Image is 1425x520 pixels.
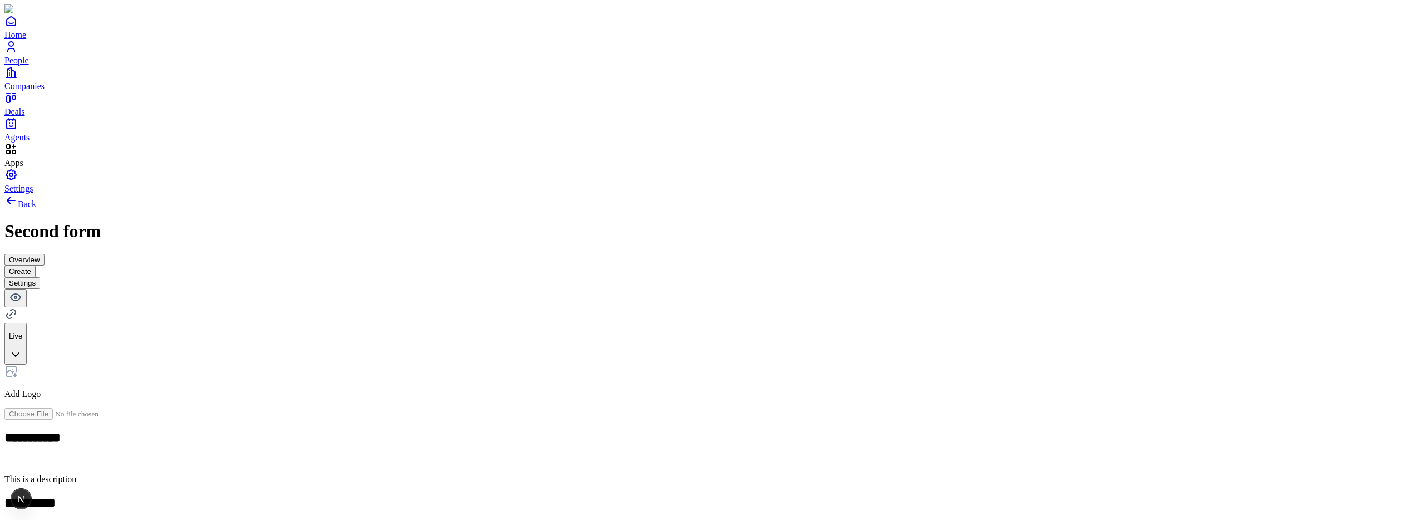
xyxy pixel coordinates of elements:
span: Deals [4,107,24,116]
a: Companies [4,66,1421,91]
span: Agents [4,133,30,142]
a: Agents [4,117,1421,142]
a: Home [4,14,1421,40]
span: Companies [4,81,45,91]
button: Overview [4,254,45,266]
div: Apps [4,143,1421,168]
button: Create [4,266,36,277]
span: Apps [4,158,23,168]
a: People [4,40,1421,65]
a: Settings [4,168,1421,193]
a: Deals [4,91,1421,116]
p: This is a description [4,474,1421,484]
span: People [4,56,29,65]
img: Item Brain Logo [4,4,73,14]
p: Add Logo [4,389,1421,399]
a: Back [4,199,36,209]
span: Home [4,30,26,40]
h1: Second form [4,221,1421,242]
button: Settings [4,277,40,289]
span: Settings [4,184,33,193]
